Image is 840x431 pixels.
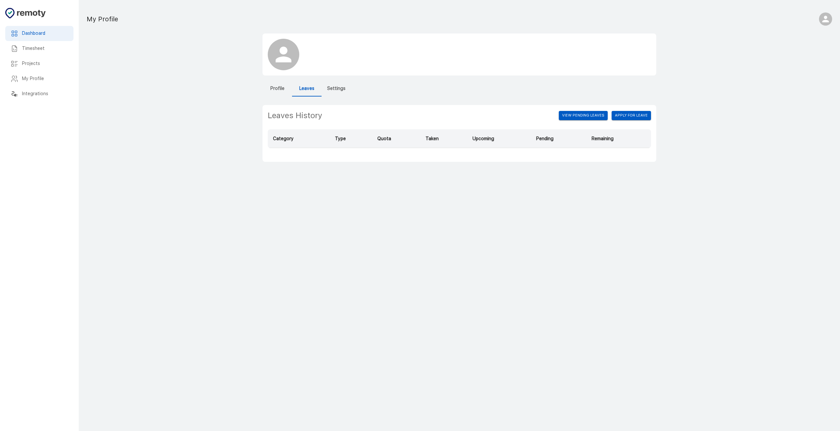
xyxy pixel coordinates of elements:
th: Upcoming [467,129,531,148]
button: Apply for leave [612,111,651,120]
div: Integrations [5,86,73,101]
th: Pending [531,129,586,148]
th: Taken [420,129,467,148]
h6: Leaves [299,85,314,92]
h1: My Profile [87,14,118,24]
button: View Pending Leaves [559,111,608,120]
div: Dashboard [5,26,73,41]
div: Team Tabs [262,81,656,97]
th: Remaining [586,129,651,148]
th: Category [268,129,330,148]
div: Timesheet [5,41,73,56]
table: leaves-table [268,129,651,148]
h6: Timesheet [22,45,68,52]
h6: Projects [22,60,68,67]
h6: My Profile [22,75,68,82]
h6: Profile [270,85,284,92]
h6: Dashboard [22,30,68,37]
th: Type [330,129,372,148]
h2: Leaves History [268,110,523,121]
div: My Profile [5,71,73,86]
h6: Settings [327,85,346,92]
div: Projects [5,56,73,71]
th: Quota [372,129,420,148]
h6: Integrations [22,90,68,97]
